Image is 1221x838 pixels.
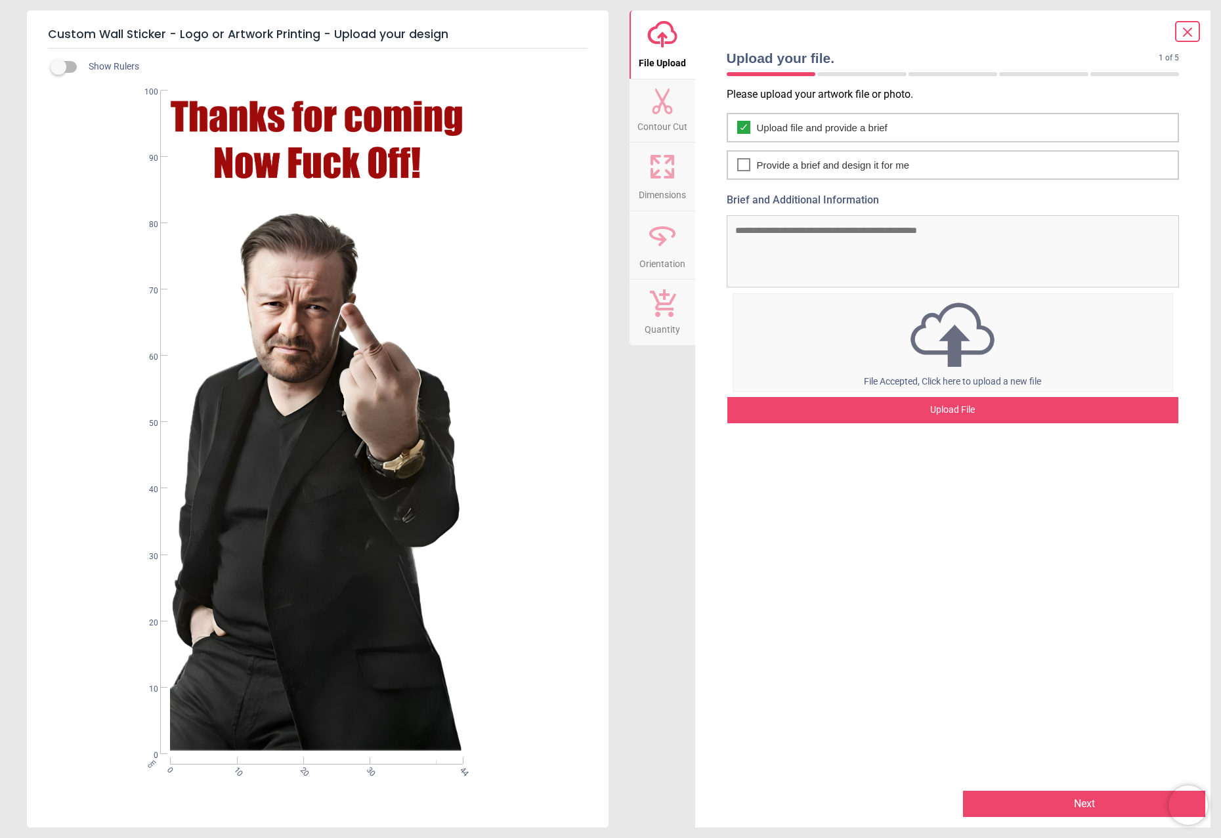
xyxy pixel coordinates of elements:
span: 50 [133,418,158,429]
div: Upload File [727,397,1179,423]
span: 30 [133,551,158,562]
iframe: Brevo live chat [1168,786,1208,825]
button: Next [963,791,1205,817]
span: 20 [297,765,306,774]
button: Orientation [630,211,695,280]
span: File Accepted, Click here to upload a new file [864,376,1041,387]
span: 40 [133,484,158,495]
div: Show Rulers [58,59,609,75]
span: Dimensions [639,182,686,202]
span: 10 [133,684,158,695]
button: File Upload [630,10,695,79]
span: cm [146,758,158,770]
span: 30 [364,765,372,774]
img: upload icon [733,299,1173,370]
span: 0 [133,750,158,761]
span: 0 [165,765,173,774]
span: 70 [133,285,158,297]
span: 60 [133,352,158,363]
p: Please upload your artwork file or photo. [727,87,1190,102]
span: 20 [133,618,158,629]
h5: Custom Wall Sticker - Logo or Artwork Printing - Upload your design [48,21,588,49]
span: Upload your file. [727,49,1159,68]
span: Provide a brief and design it for me [757,158,910,172]
span: Contour Cut [637,114,687,134]
span: 90 [133,153,158,164]
span: File Upload [639,51,686,70]
button: Quantity [630,280,695,345]
span: Orientation [639,251,685,271]
span: Quantity [645,317,680,337]
span: 80 [133,219,158,230]
label: Brief and Additional Information [727,193,1180,207]
span: 10 [231,765,240,774]
button: Dimensions [630,142,695,211]
button: Contour Cut [630,79,695,142]
span: Upload file and provide a brief [757,121,888,135]
span: 1 of 5 [1159,52,1179,64]
span: 100 [133,87,158,98]
span: 44 [457,765,465,774]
